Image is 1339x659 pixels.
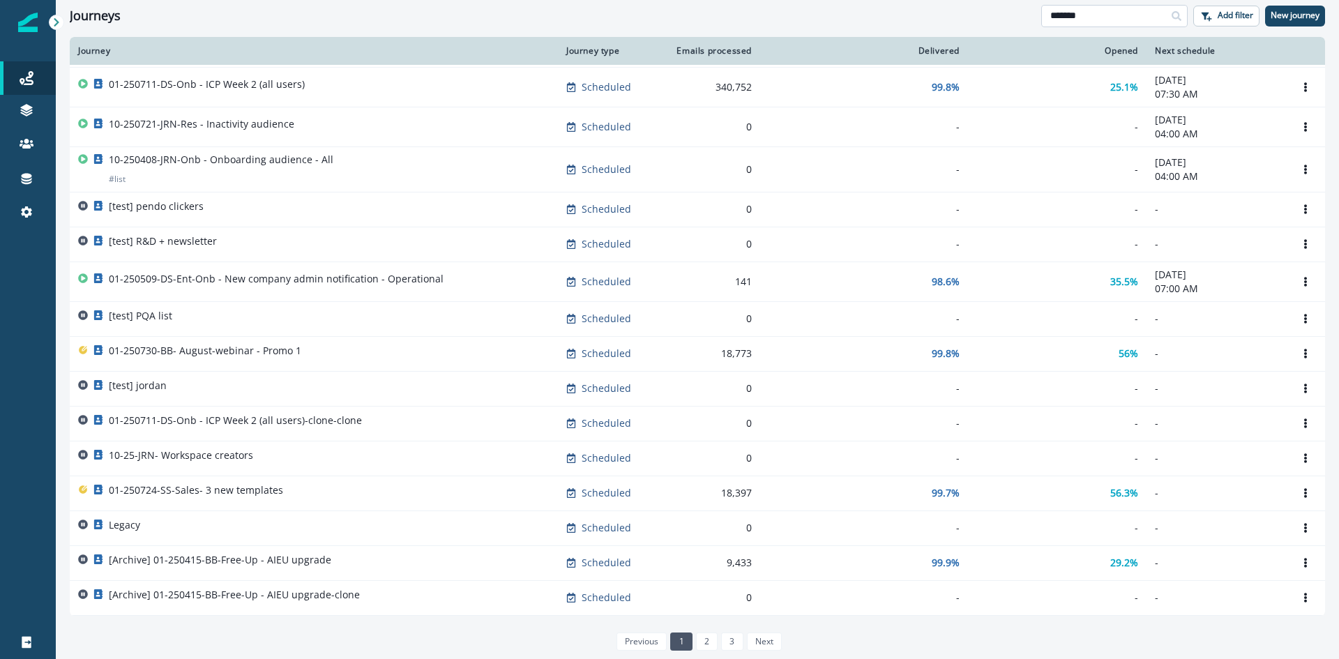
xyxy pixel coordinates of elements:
[932,80,960,94] p: 99.8%
[671,80,752,94] div: 340,752
[582,381,631,395] p: Scheduled
[70,580,1325,615] a: [Archive] 01-250415-BB-Free-Up - AIEU upgrade-cloneScheduled0---Options
[1294,587,1317,608] button: Options
[1155,73,1278,87] p: [DATE]
[1155,237,1278,251] p: -
[582,556,631,570] p: Scheduled
[976,120,1138,134] div: -
[1155,268,1278,282] p: [DATE]
[976,162,1138,176] div: -
[932,486,960,500] p: 99.7%
[109,234,217,248] p: [test] R&D + newsletter
[671,521,752,535] div: 0
[109,588,360,602] p: [Archive] 01-250415-BB-Free-Up - AIEU upgrade-clone
[109,117,294,131] p: 10-250721-JRN-Res - Inactivity audience
[70,476,1325,510] a: 01-250724-SS-Sales- 3 new templatesScheduled18,39799.7%56.3%-Options
[1110,556,1138,570] p: 29.2%
[932,347,960,361] p: 99.8%
[671,556,752,570] div: 9,433
[109,172,126,186] p: # list
[70,545,1325,580] a: [Archive] 01-250415-BB-Free-Up - AIEU upgradeScheduled9,43399.9%29.2%-Options
[1294,413,1317,434] button: Options
[671,312,752,326] div: 0
[582,120,631,134] p: Scheduled
[769,381,960,395] div: -
[70,107,1325,146] a: 10-250721-JRN-Res - Inactivity audienceScheduled0--[DATE]04:00 AMOptions
[109,483,283,497] p: 01-250724-SS-Sales- 3 new templates
[70,510,1325,545] a: LegacyScheduled0---Options
[671,347,752,361] div: 18,773
[932,275,960,289] p: 98.6%
[1193,6,1259,26] button: Add filter
[18,13,38,32] img: Inflection
[70,192,1325,227] a: [test] pendo clickersScheduled0---Options
[1294,234,1317,255] button: Options
[1294,517,1317,538] button: Options
[671,162,752,176] div: 0
[976,521,1138,535] div: -
[109,448,253,462] p: 10-25-JRN- Workspace creators
[1155,591,1278,605] p: -
[976,591,1138,605] div: -
[109,199,204,213] p: [test] pendo clickers
[1294,448,1317,469] button: Options
[1271,10,1319,20] p: New journey
[1294,308,1317,329] button: Options
[70,262,1325,301] a: 01-250509-DS-Ent-Onb - New company admin notification - OperationalScheduled14198.6%35.5%[DATE]07...
[109,77,305,91] p: 01-250711-DS-Onb - ICP Week 2 (all users)
[109,272,444,286] p: 01-250509-DS-Ent-Onb - New company admin notification - Operational
[671,237,752,251] div: 0
[1155,282,1278,296] p: 07:00 AM
[769,416,960,430] div: -
[582,591,631,605] p: Scheduled
[721,633,743,651] a: Page 3
[70,146,1325,192] a: 10-250408-JRN-Onb - Onboarding audience - All#listScheduled0--[DATE]04:00 AMOptions
[976,45,1138,56] div: Opened
[109,309,172,323] p: [test] PQA list
[1294,199,1317,220] button: Options
[769,312,960,326] div: -
[747,633,782,651] a: Next page
[582,275,631,289] p: Scheduled
[1155,87,1278,101] p: 07:30 AM
[1155,156,1278,169] p: [DATE]
[1155,45,1278,56] div: Next schedule
[769,237,960,251] div: -
[671,120,752,134] div: 0
[1294,552,1317,573] button: Options
[1155,312,1278,326] p: -
[1294,343,1317,364] button: Options
[582,416,631,430] p: Scheduled
[582,347,631,361] p: Scheduled
[109,379,167,393] p: [test] jordan
[1294,116,1317,137] button: Options
[671,416,752,430] div: 0
[976,451,1138,465] div: -
[671,381,752,395] div: 0
[976,416,1138,430] div: -
[1218,10,1253,20] p: Add filter
[769,162,960,176] div: -
[1155,169,1278,183] p: 04:00 AM
[976,237,1138,251] div: -
[1294,378,1317,399] button: Options
[109,344,301,358] p: 01-250730-BB- August-webinar - Promo 1
[1155,381,1278,395] p: -
[769,45,960,56] div: Delivered
[769,591,960,605] div: -
[1294,483,1317,503] button: Options
[671,45,752,56] div: Emails processed
[582,80,631,94] p: Scheduled
[671,275,752,289] div: 141
[566,45,654,56] div: Journey type
[70,67,1325,107] a: 01-250711-DS-Onb - ICP Week 2 (all users)Scheduled340,75299.8%25.1%[DATE]07:30 AMOptions
[1155,202,1278,216] p: -
[109,553,331,567] p: [Archive] 01-250415-BB-Free-Up - AIEU upgrade
[1155,521,1278,535] p: -
[1155,416,1278,430] p: -
[109,414,362,427] p: 01-250711-DS-Onb - ICP Week 2 (all users)-clone-clone
[1294,271,1317,292] button: Options
[78,45,550,56] div: Journey
[976,312,1138,326] div: -
[70,336,1325,371] a: 01-250730-BB- August-webinar - Promo 1Scheduled18,77399.8%56%-Options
